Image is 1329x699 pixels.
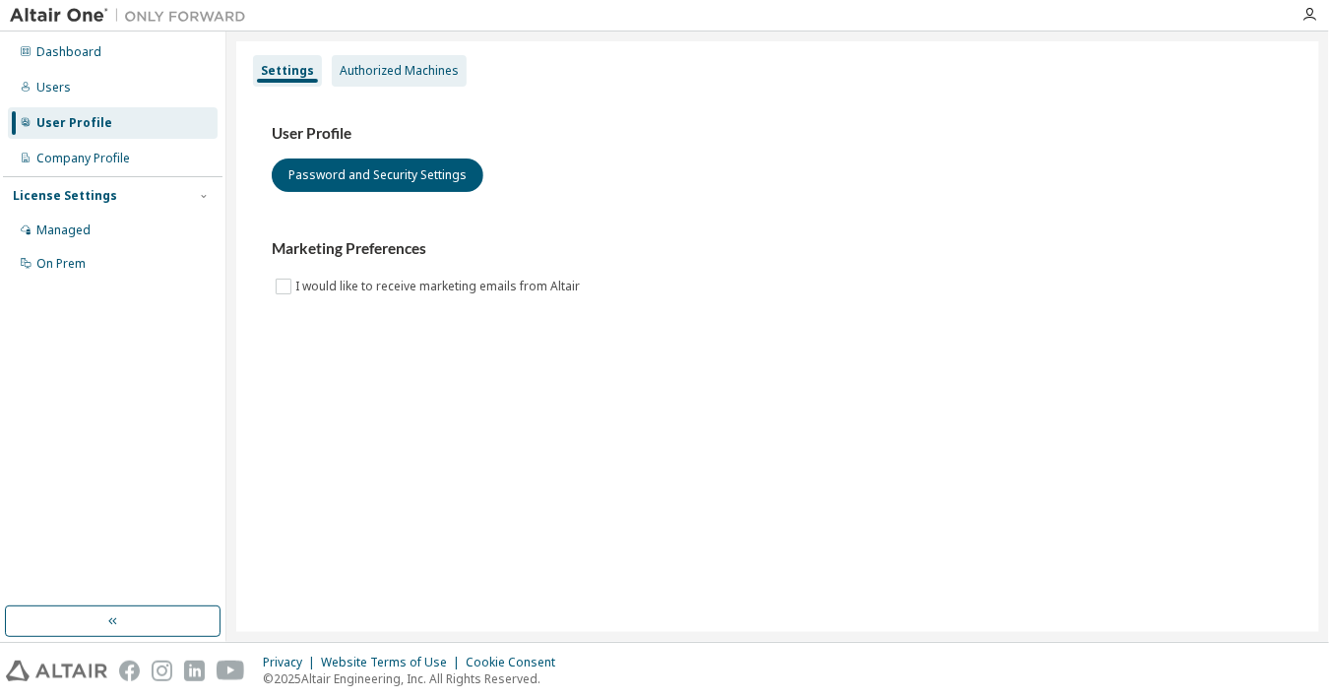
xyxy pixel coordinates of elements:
img: youtube.svg [217,661,245,681]
h3: User Profile [272,124,1284,144]
label: I would like to receive marketing emails from Altair [295,275,584,298]
img: altair_logo.svg [6,661,107,681]
img: facebook.svg [119,661,140,681]
div: Authorized Machines [340,63,459,79]
div: Settings [261,63,314,79]
div: Managed [36,222,91,238]
div: Dashboard [36,44,101,60]
img: Altair One [10,6,256,26]
p: © 2025 Altair Engineering, Inc. All Rights Reserved. [263,670,567,687]
div: License Settings [13,188,117,204]
div: User Profile [36,115,112,131]
div: Website Terms of Use [321,655,466,670]
button: Password and Security Settings [272,159,483,192]
div: Users [36,80,71,95]
div: On Prem [36,256,86,272]
div: Company Profile [36,151,130,166]
h3: Marketing Preferences [272,239,1284,259]
div: Privacy [263,655,321,670]
img: instagram.svg [152,661,172,681]
img: linkedin.svg [184,661,205,681]
div: Cookie Consent [466,655,567,670]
